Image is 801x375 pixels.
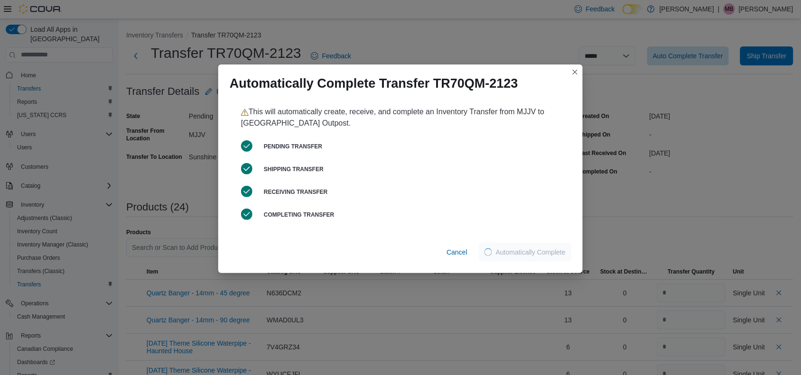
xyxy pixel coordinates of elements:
h6: Shipping Transfer [264,165,560,173]
span: Loading [484,248,492,256]
button: LoadingAutomatically Complete [479,243,571,262]
span: Automatically Complete [496,247,566,257]
p: This will automatically create, receive, and complete an Inventory Transfer from MJJV to [GEOGRAP... [241,106,560,129]
h6: Completing Transfer [264,211,560,219]
button: Closes this modal window [569,66,581,78]
h1: Automatically Complete Transfer TR70QM-2123 [230,76,518,91]
h6: Pending Transfer [264,143,560,150]
button: Cancel [443,243,471,262]
span: Cancel [447,247,467,257]
h6: Receiving Transfer [264,188,560,196]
